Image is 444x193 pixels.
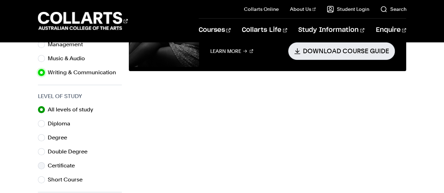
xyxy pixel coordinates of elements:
label: Double Degree [48,147,93,157]
a: Student Login [327,6,369,13]
a: Study Information [298,19,364,42]
a: Learn More [210,42,253,60]
label: Certificate [48,161,80,171]
label: Management [48,40,88,49]
label: Writing & Communication [48,68,122,77]
label: Degree [48,133,73,143]
a: Collarts Life [242,19,287,42]
label: Music & Audio [48,54,91,63]
label: Short Course [48,175,88,185]
a: Download Course Guide [288,42,395,60]
a: About Us [290,6,316,13]
div: Go to homepage [38,11,128,31]
label: Diploma [48,119,76,129]
a: Search [380,6,406,13]
a: Collarts Online [244,6,279,13]
label: All levels of study [48,105,99,115]
a: Enquire [376,19,406,42]
h3: Level of Study [38,92,122,101]
a: Courses [199,19,231,42]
